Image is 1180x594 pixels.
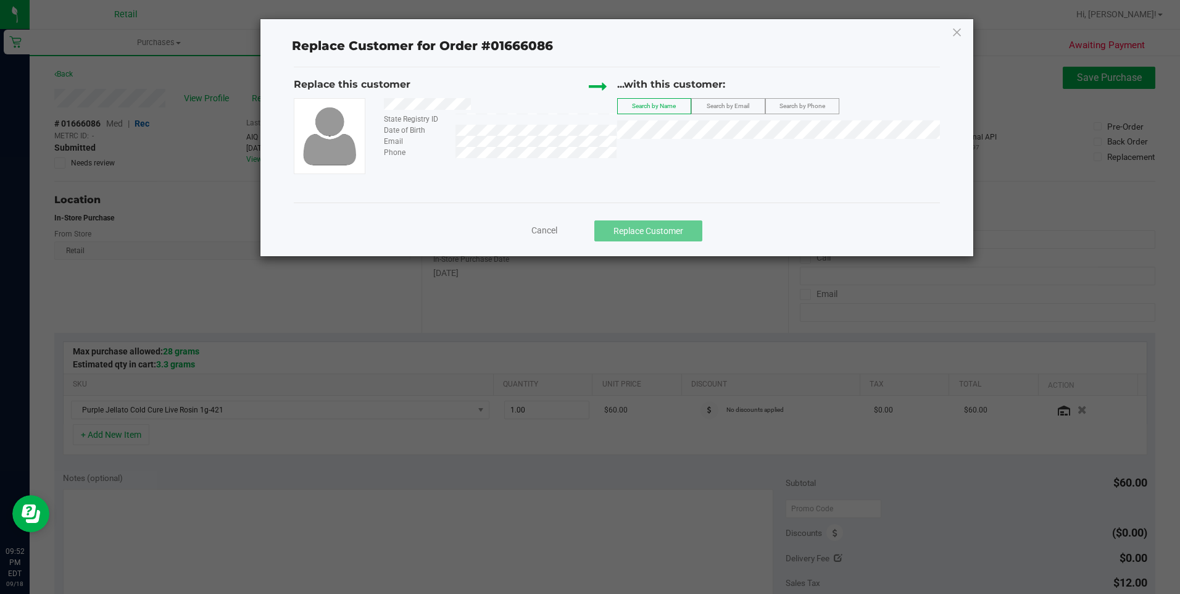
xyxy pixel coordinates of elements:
[375,125,455,136] div: Date of Birth
[285,36,560,57] span: Replace Customer for Order #01666086
[632,102,676,109] span: Search by Name
[779,102,825,109] span: Search by Phone
[375,136,455,147] div: Email
[617,78,725,90] span: ...with this customer:
[297,104,362,168] img: user-icon.png
[375,114,455,125] div: State Registry ID
[531,225,557,235] span: Cancel
[12,495,49,532] iframe: Resource center
[294,78,410,90] span: Replace this customer
[375,147,455,158] div: Phone
[594,220,702,241] button: Replace Customer
[707,102,749,109] span: Search by Email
